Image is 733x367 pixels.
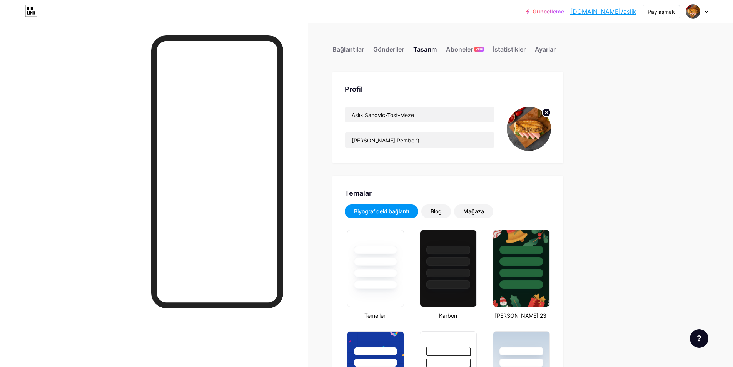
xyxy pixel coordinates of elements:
[345,189,372,197] font: Temalar
[686,4,700,19] img: aslık
[332,45,364,53] font: Bağlantılar
[364,312,386,319] font: Temeller
[373,45,404,53] font: Gönderiler
[507,107,551,151] img: aslık
[439,312,457,319] font: Karbon
[345,107,494,122] input: İsim
[413,45,437,53] font: Tasarım
[446,45,473,53] font: Aboneler
[345,132,494,148] input: Biyografi
[570,7,636,16] a: [DOMAIN_NAME]/aslik
[495,312,546,319] font: [PERSON_NAME] 23
[463,208,484,215] font: Mağaza
[533,8,564,15] font: Güncelleme
[648,8,675,15] font: Paylaşmak
[570,8,636,15] font: [DOMAIN_NAME]/aslik
[354,208,409,215] font: Biyografideki bağlantı
[345,85,363,93] font: Profil
[493,45,526,53] font: İstatistikler
[476,47,483,51] font: YENİ
[535,45,556,53] font: Ayarlar
[431,208,442,215] font: Blog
